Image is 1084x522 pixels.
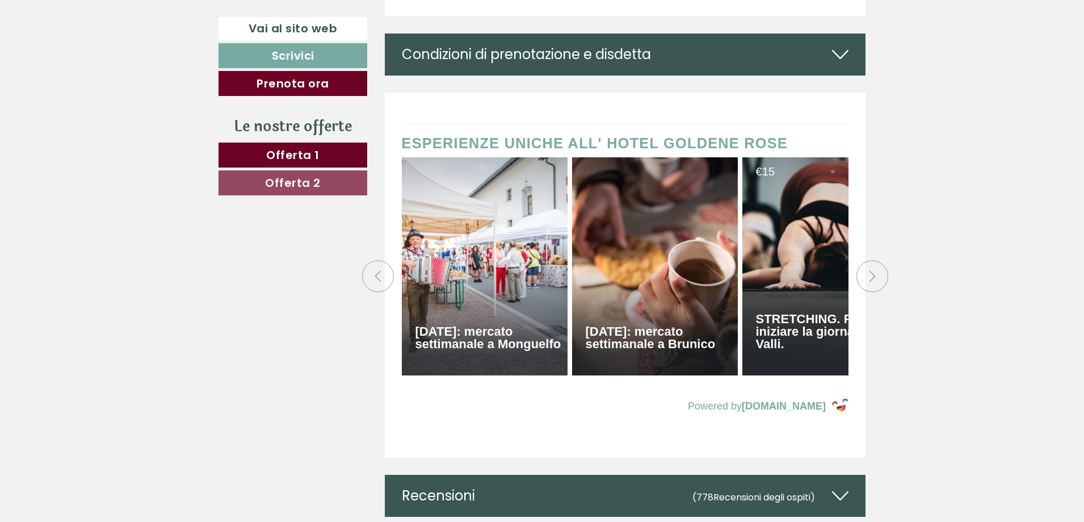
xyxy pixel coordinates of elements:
[9,31,192,65] div: Buon giorno, come possiamo aiutarla?
[17,55,187,63] small: 15:01
[17,33,187,42] div: Hotel Goldene Rose
[385,34,866,76] div: Condizioni di prenotazione e disdetta
[742,400,826,412] strong: [DOMAIN_NAME]
[219,71,367,96] a: Prenota ora
[572,157,738,375] a: [DATE]: mercato settimanale a Brunico
[692,491,815,504] small: (778 )
[385,475,866,517] div: Recensioni
[713,491,810,504] span: Recensioni degli ospiti
[201,9,246,28] div: [DATE]
[266,147,320,163] span: Offerta 1
[415,325,564,350] h3: [DATE]: mercato settimanale a Monguelfo
[742,157,908,375] a: € 15STRETCHING. Per iniziare la giornata. Con Valli.
[756,313,905,350] h3: STRETCHING. Per iniziare la giornata. Con Valli.
[219,17,367,40] a: Vai al sito web
[586,325,734,350] h3: [DATE]: mercato settimanale a Brunico
[402,157,568,375] a: [DATE]: mercato settimanale a Monguelfo
[219,116,367,137] div: Le nostre offerte
[756,166,762,177] span: €
[402,136,849,152] h2: ESPERIENZE UNICHE ALL' HOTEL GOLDENE ROSE
[383,294,448,319] button: Invia
[756,166,900,177] div: 15
[219,43,367,68] a: Scrivici
[402,398,849,415] a: Powered by[DOMAIN_NAME]
[265,175,321,191] span: Offerta 2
